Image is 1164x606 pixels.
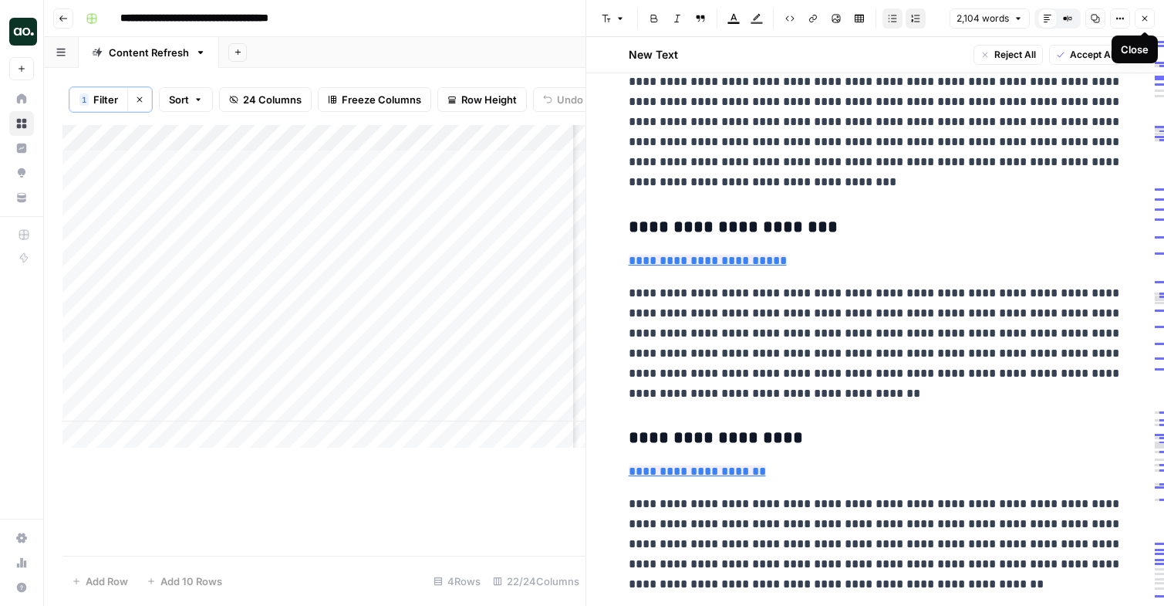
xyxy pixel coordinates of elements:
[557,92,583,107] span: Undo
[9,550,34,575] a: Usage
[9,111,34,136] a: Browse
[994,48,1036,62] span: Reject All
[629,47,678,63] h2: New Text
[973,45,1043,65] button: Reject All
[1049,45,1122,65] button: Accept All
[957,12,1009,25] span: 2,104 words
[533,87,593,112] button: Undo
[86,574,128,589] span: Add Row
[79,37,219,68] a: Content Refresh
[109,45,189,60] div: Content Refresh
[9,18,37,46] img: Zoe Jessup Logo
[461,92,517,107] span: Row Height
[9,575,34,600] button: Help + Support
[1121,42,1149,57] div: Close
[160,574,222,589] span: Add 10 Rows
[62,569,137,594] button: Add Row
[69,87,127,112] button: 1Filter
[950,8,1030,29] button: 2,104 words
[318,87,431,112] button: Freeze Columns
[427,569,487,594] div: 4 Rows
[9,161,34,185] a: Opportunities
[219,87,312,112] button: 24 Columns
[243,92,302,107] span: 24 Columns
[79,93,89,106] div: 1
[437,87,527,112] button: Row Height
[93,92,118,107] span: Filter
[137,569,231,594] button: Add 10 Rows
[9,86,34,111] a: Home
[82,93,86,106] span: 1
[9,12,34,51] button: Workspace: Zoe Jessup
[9,136,34,161] a: Insights
[342,92,421,107] span: Freeze Columns
[169,92,189,107] span: Sort
[487,569,585,594] div: 22/24 Columns
[9,185,34,210] a: Your Data
[1070,48,1115,62] span: Accept All
[9,526,34,550] a: Settings
[159,87,213,112] button: Sort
